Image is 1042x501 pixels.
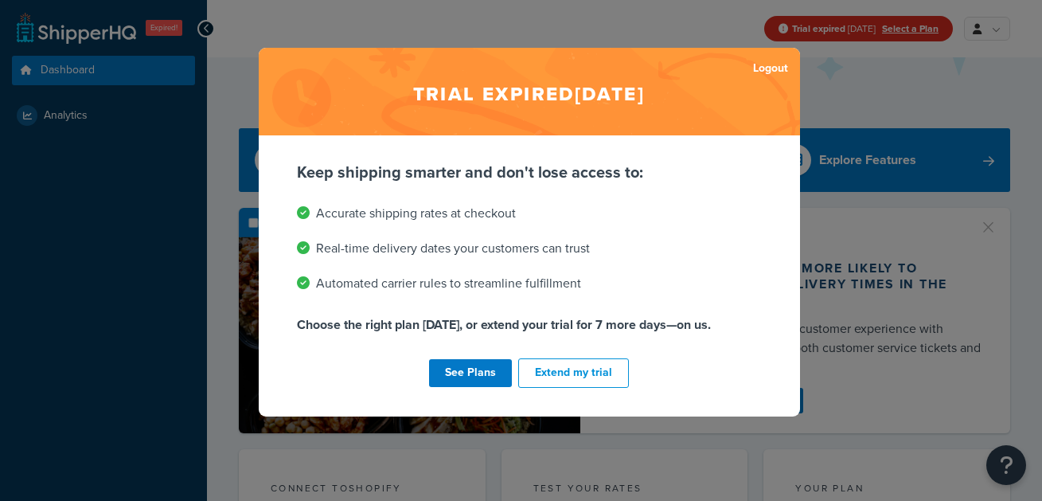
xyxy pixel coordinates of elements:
[753,57,788,80] a: Logout
[297,161,762,183] p: Keep shipping smarter and don't lose access to:
[429,359,512,387] a: See Plans
[297,202,762,225] li: Accurate shipping rates at checkout
[297,272,762,295] li: Automated carrier rules to streamline fulfillment
[297,237,762,260] li: Real-time delivery dates your customers can trust
[259,48,800,135] h2: Trial expired [DATE]
[297,314,762,336] p: Choose the right plan [DATE], or extend your trial for 7 more days—on us.
[518,358,629,388] button: Extend my trial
